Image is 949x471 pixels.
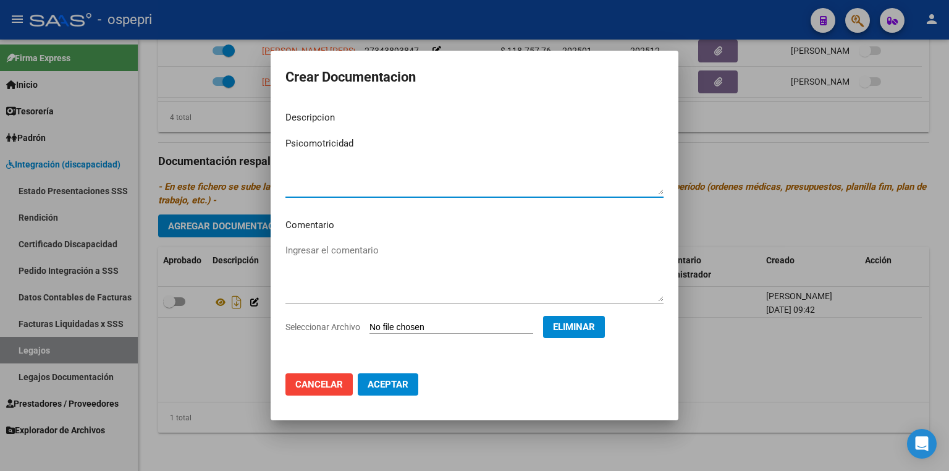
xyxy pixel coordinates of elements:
[285,218,664,232] p: Comentario
[907,429,937,459] div: Open Intercom Messenger
[285,373,353,396] button: Cancelar
[543,316,605,338] button: Eliminar
[285,66,664,89] h2: Crear Documentacion
[358,373,418,396] button: Aceptar
[553,321,595,333] span: Eliminar
[285,322,360,332] span: Seleccionar Archivo
[368,379,408,390] span: Aceptar
[285,111,664,125] p: Descripcion
[295,379,343,390] span: Cancelar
